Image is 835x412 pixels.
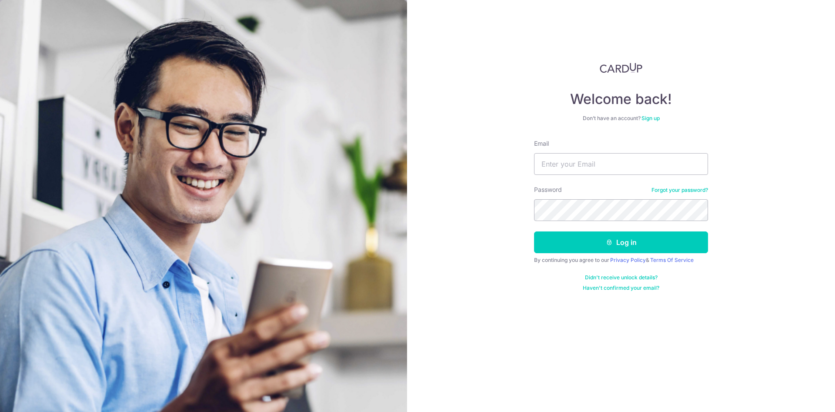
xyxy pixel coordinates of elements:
label: Email [534,139,549,148]
div: Don’t have an account? [534,115,708,122]
label: Password [534,185,562,194]
a: Forgot your password? [651,187,708,194]
input: Enter your Email [534,153,708,175]
img: CardUp Logo [600,63,642,73]
button: Log in [534,231,708,253]
div: By continuing you agree to our & [534,257,708,264]
a: Privacy Policy [610,257,646,263]
a: Didn't receive unlock details? [585,274,658,281]
a: Terms Of Service [650,257,694,263]
h4: Welcome back! [534,90,708,108]
a: Sign up [641,115,660,121]
a: Haven't confirmed your email? [583,285,659,291]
